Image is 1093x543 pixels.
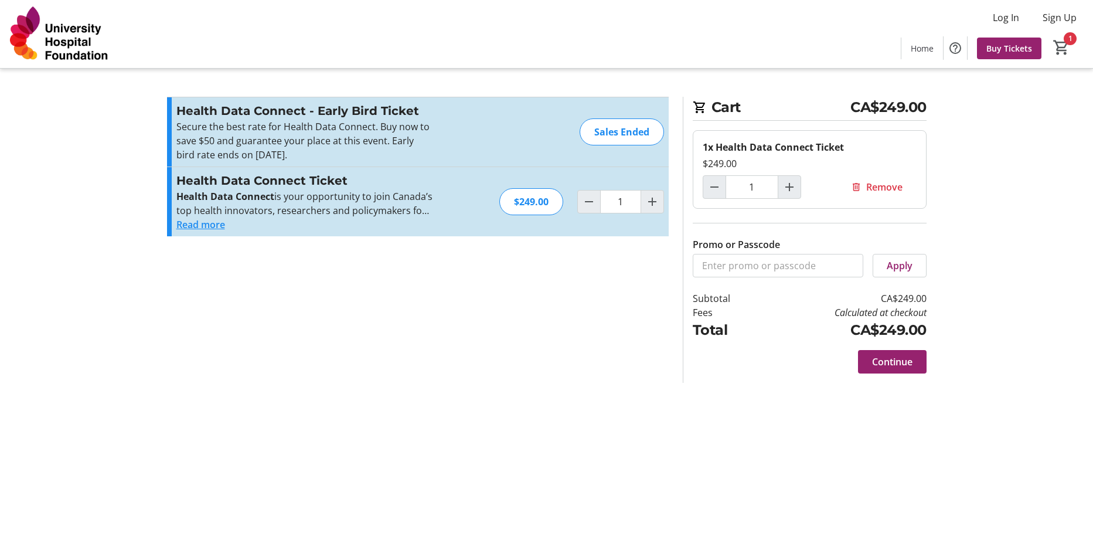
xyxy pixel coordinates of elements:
[176,172,433,189] h3: Health Data Connect Ticket
[850,97,927,118] span: CA$249.00
[176,218,225,232] button: Read more
[872,355,912,369] span: Continue
[901,38,943,59] a: Home
[858,350,927,374] button: Continue
[578,191,600,213] button: Decrement by one
[7,5,111,63] img: University Hospital Foundation's Logo
[887,259,912,273] span: Apply
[983,8,1029,27] button: Log In
[693,306,761,320] td: Fees
[693,254,863,277] input: Enter promo or passcode
[641,191,663,213] button: Increment by one
[837,175,917,199] button: Remove
[703,157,917,171] div: $249.00
[866,180,903,194] span: Remove
[944,36,967,60] button: Help
[176,102,433,120] h3: Health Data Connect - Early Bird Ticket
[726,175,778,199] input: Health Data Connect Ticket Quantity
[873,254,927,277] button: Apply
[993,11,1019,25] span: Log In
[499,188,563,215] div: $249.00
[600,190,641,213] input: Health Data Connect Ticket Quantity
[760,306,926,320] td: Calculated at checkout
[977,38,1041,59] a: Buy Tickets
[693,97,927,121] h2: Cart
[760,291,926,306] td: CA$249.00
[703,176,726,198] button: Decrement by one
[986,42,1032,55] span: Buy Tickets
[760,320,926,341] td: CA$249.00
[580,118,664,145] div: Sales Ended
[693,237,780,252] label: Promo or Passcode
[176,190,274,203] strong: Health Data Connect
[693,320,761,341] td: Total
[176,189,433,218] p: is your opportunity to join Canada’s top health innovators, researchers and policymakers for a fu...
[1033,8,1086,27] button: Sign Up
[693,291,761,306] td: Subtotal
[1043,11,1077,25] span: Sign Up
[778,176,801,198] button: Increment by one
[176,120,433,162] p: Secure the best rate for Health Data Connect. Buy now to save $50 and guarantee your place at thi...
[911,42,934,55] span: Home
[703,140,917,154] div: 1x Health Data Connect Ticket
[1051,37,1072,58] button: Cart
